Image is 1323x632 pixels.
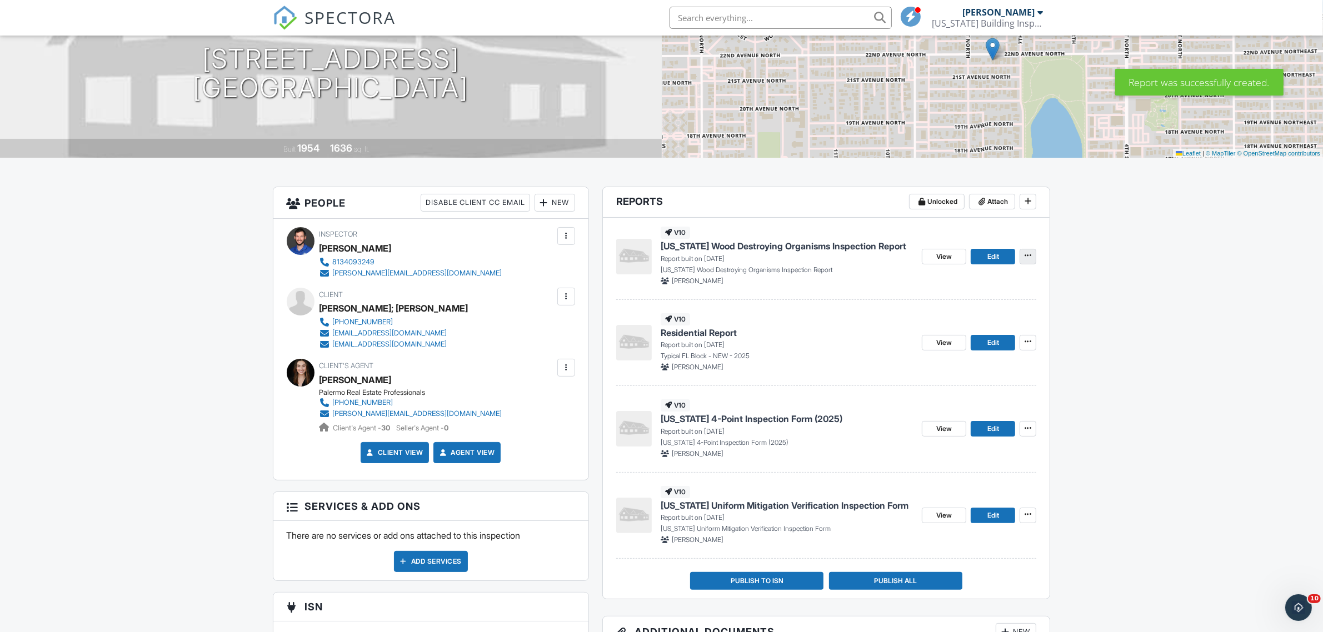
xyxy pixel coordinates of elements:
div: [PERSON_NAME] [319,240,392,257]
span: Seller's Agent - [397,424,449,432]
span: Client's Agent - [333,424,392,432]
a: SPECTORA [273,15,396,38]
a: [PERSON_NAME][EMAIL_ADDRESS][DOMAIN_NAME] [319,408,502,419]
a: [PHONE_NUMBER] [319,397,502,408]
a: [EMAIL_ADDRESS][DOMAIN_NAME] [319,328,460,339]
div: Add Services [394,551,468,572]
div: [PERSON_NAME] [963,7,1035,18]
iframe: Intercom live chat [1285,594,1312,621]
a: Agent View [437,447,495,458]
h1: [STREET_ADDRESS] [GEOGRAPHIC_DATA] [193,44,468,103]
div: [PERSON_NAME]; [PERSON_NAME] [319,300,468,317]
strong: 30 [382,424,391,432]
div: Palermo Real Estate Professionals [319,388,511,397]
a: Leaflet [1176,150,1201,157]
span: 10 [1308,594,1321,603]
div: 1636 [330,142,352,154]
div: Disable Client CC Email [421,194,530,212]
a: [PHONE_NUMBER] [319,317,460,328]
span: Client [319,290,343,299]
div: Florida Building Inspection Group [932,18,1044,29]
a: © MapTiler [1206,150,1236,157]
div: [PHONE_NUMBER] [333,318,393,327]
a: [EMAIL_ADDRESS][DOMAIN_NAME] [319,339,460,350]
h3: People [273,187,588,219]
h3: ISN [273,593,588,621]
a: © OpenStreetMap contributors [1237,150,1320,157]
span: sq. ft. [354,145,370,153]
h3: Services & Add ons [273,492,588,521]
div: 1954 [297,142,319,154]
a: [PERSON_NAME][EMAIL_ADDRESS][DOMAIN_NAME] [319,268,502,279]
strong: 0 [445,424,449,432]
span: Client's Agent [319,362,374,370]
span: SPECTORA [305,6,396,29]
div: [PHONE_NUMBER] [333,398,393,407]
span: | [1202,150,1204,157]
img: The Best Home Inspection Software - Spectora [273,6,297,30]
img: Marker [986,38,1000,61]
span: Built [283,145,296,153]
div: 8134093249 [333,258,375,267]
span: Inspector [319,230,358,238]
div: There are no services or add ons attached to this inspection [273,521,588,580]
div: [EMAIL_ADDRESS][DOMAIN_NAME] [333,340,447,349]
a: 8134093249 [319,257,502,268]
a: [PERSON_NAME] [319,372,392,388]
div: [PERSON_NAME][EMAIL_ADDRESS][DOMAIN_NAME] [333,269,502,278]
a: Client View [365,447,423,458]
div: New [535,194,575,212]
div: [PERSON_NAME][EMAIL_ADDRESS][DOMAIN_NAME] [333,409,502,418]
div: Report was successfully created. [1115,69,1284,96]
input: Search everything... [670,7,892,29]
div: [EMAIL_ADDRESS][DOMAIN_NAME] [333,329,447,338]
